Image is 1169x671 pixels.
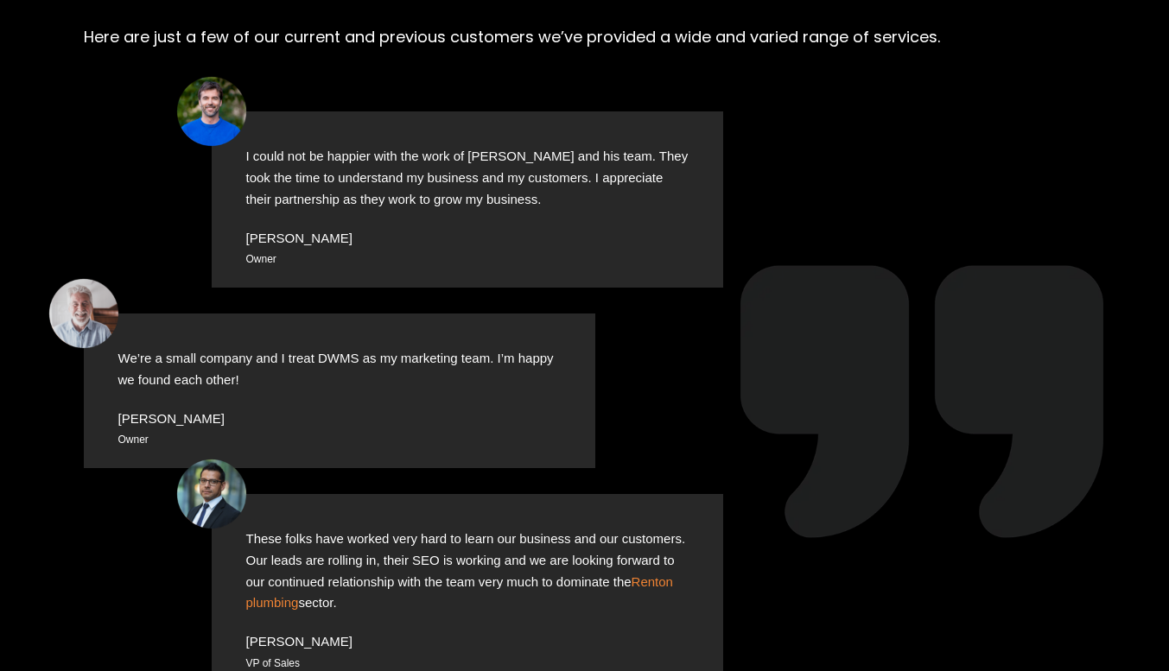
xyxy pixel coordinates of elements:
img: David White Marketing Services Testimonials-Our Clients Love What We Do [740,220,1103,583]
div: [PERSON_NAME] [246,228,689,250]
p: Here are just a few of our current and previous customers we’ve provided a wide and varied range ... [84,22,1086,53]
div: [PERSON_NAME] [118,408,561,430]
img: Ken-e1676645840792.png [168,68,255,155]
img: Mason-e1676647613652.png [41,270,127,357]
div: These folks have worked very hard to learn our business and our customers. Our leads are rolling ... [246,529,689,614]
div: Owner [118,429,561,451]
div: Owner [246,249,689,270]
img: Fernando-e1676647651178.png [168,451,255,537]
div: [PERSON_NAME] [246,631,689,653]
div: We’re a small company and I treat DWMS as my marketing team. I’m happy we found each other! [118,348,561,391]
div: I could not be happier with the work of [PERSON_NAME] and his team. They took the time to underst... [246,146,689,210]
